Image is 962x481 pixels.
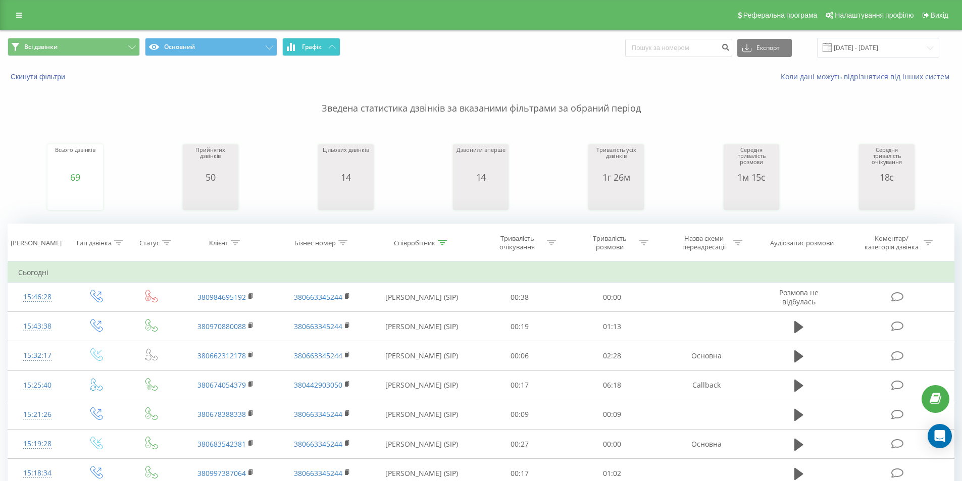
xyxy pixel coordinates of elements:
div: 14 [457,172,505,182]
span: Розмова не відбулась [779,288,819,306]
a: 380984695192 [197,292,246,302]
a: 380674054379 [197,380,246,390]
td: 06:18 [566,370,659,400]
td: 00:27 [474,430,566,459]
td: Сьогодні [8,262,954,283]
td: 01:13 [566,312,659,341]
td: 00:38 [474,283,566,312]
div: Аудіозапис розмови [770,239,834,247]
td: 00:00 [566,430,659,459]
div: Тривалість очікування [490,234,544,251]
a: 380442903050 [294,380,342,390]
td: Основна [658,430,754,459]
a: 380683542381 [197,439,246,449]
div: 15:32:17 [18,346,57,365]
td: 02:28 [566,341,659,370]
div: Цільових дзвінків [323,147,369,172]
div: Тип дзвінка [76,239,112,247]
div: 1г 26м [591,172,641,182]
div: 18с [862,172,912,182]
td: 00:17 [474,370,566,400]
div: 15:19:28 [18,434,57,454]
span: Налаштування профілю [835,11,914,19]
button: Всі дзвінки [8,38,140,56]
td: 00:09 [474,400,566,429]
td: [PERSON_NAME] (SIP) [370,312,474,341]
div: Open Intercom Messenger [928,424,952,448]
div: Бізнес номер [294,239,336,247]
p: Зведена статистика дзвінків за вказаними фільтрами за обраний період [8,82,954,115]
a: 380663345244 [294,439,342,449]
td: Callback [658,370,754,400]
a: 380678388338 [197,409,246,419]
div: 1м 15с [726,172,777,182]
div: Середня тривалість очікування [862,147,912,172]
span: Реферальна програма [743,11,818,19]
div: Клієнт [209,239,228,247]
div: Прийнятих дзвінків [185,147,236,172]
a: 380663345244 [294,409,342,419]
div: Коментар/категорія дзвінка [862,234,921,251]
div: 15:21:26 [18,405,57,424]
a: Коли дані можуть відрізнятися вiд інших систем [781,72,954,81]
span: Всі дзвінки [24,43,58,51]
div: 69 [55,172,95,182]
div: Тривалість розмови [583,234,637,251]
td: [PERSON_NAME] (SIP) [370,341,474,370]
td: [PERSON_NAME] (SIP) [370,400,474,429]
td: [PERSON_NAME] (SIP) [370,283,474,312]
a: 380970880088 [197,322,246,331]
span: Графік [302,43,322,50]
td: 00:09 [566,400,659,429]
a: 380662312178 [197,351,246,360]
div: [PERSON_NAME] [11,239,62,247]
td: 00:06 [474,341,566,370]
div: Середня тривалість розмови [726,147,777,172]
div: Співробітник [394,239,435,247]
td: 00:19 [474,312,566,341]
a: 380663345244 [294,322,342,331]
div: 50 [185,172,236,182]
div: Назва схеми переадресації [677,234,731,251]
a: 380663345244 [294,351,342,360]
div: Статус [139,239,160,247]
div: Дзвонили вперше [457,147,505,172]
div: 15:43:38 [18,316,57,336]
div: 15:46:28 [18,287,57,307]
a: 380997387064 [197,468,246,478]
td: [PERSON_NAME] (SIP) [370,430,474,459]
input: Пошук за номером [625,39,732,57]
div: Всього дзвінків [55,147,95,172]
a: 380663345244 [294,468,342,478]
span: Вихід [931,11,948,19]
td: 00:00 [566,283,659,312]
div: 14 [323,172,369,182]
div: 15:25:40 [18,376,57,395]
td: Основна [658,341,754,370]
button: Експорт [737,39,792,57]
button: Графік [282,38,340,56]
td: [PERSON_NAME] (SIP) [370,370,474,400]
button: Скинути фільтри [8,72,70,81]
a: 380663345244 [294,292,342,302]
div: Тривалість усіх дзвінків [591,147,641,172]
button: Основний [145,38,277,56]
